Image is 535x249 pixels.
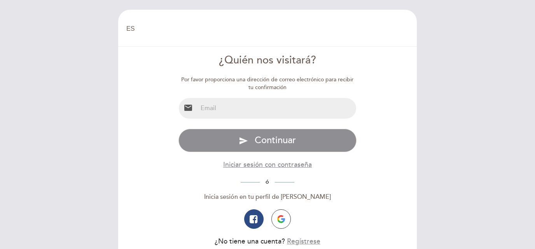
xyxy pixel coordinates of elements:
[239,136,248,146] i: send
[198,98,357,119] input: Email
[215,237,285,245] span: ¿No tiene una cuenta?
[178,53,357,68] div: ¿Quién nos visitará?
[184,103,193,112] i: email
[255,135,296,146] span: Continuar
[178,193,357,202] div: Inicia sesión en tu perfil de [PERSON_NAME]
[223,160,312,170] button: Iniciar sesión con contraseña
[178,129,357,152] button: send Continuar
[277,215,285,223] img: icon-google.png
[260,179,275,185] span: ó
[287,237,320,246] button: Regístrese
[178,76,357,91] div: Por favor proporciona una dirección de correo electrónico para recibir tu confirmación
